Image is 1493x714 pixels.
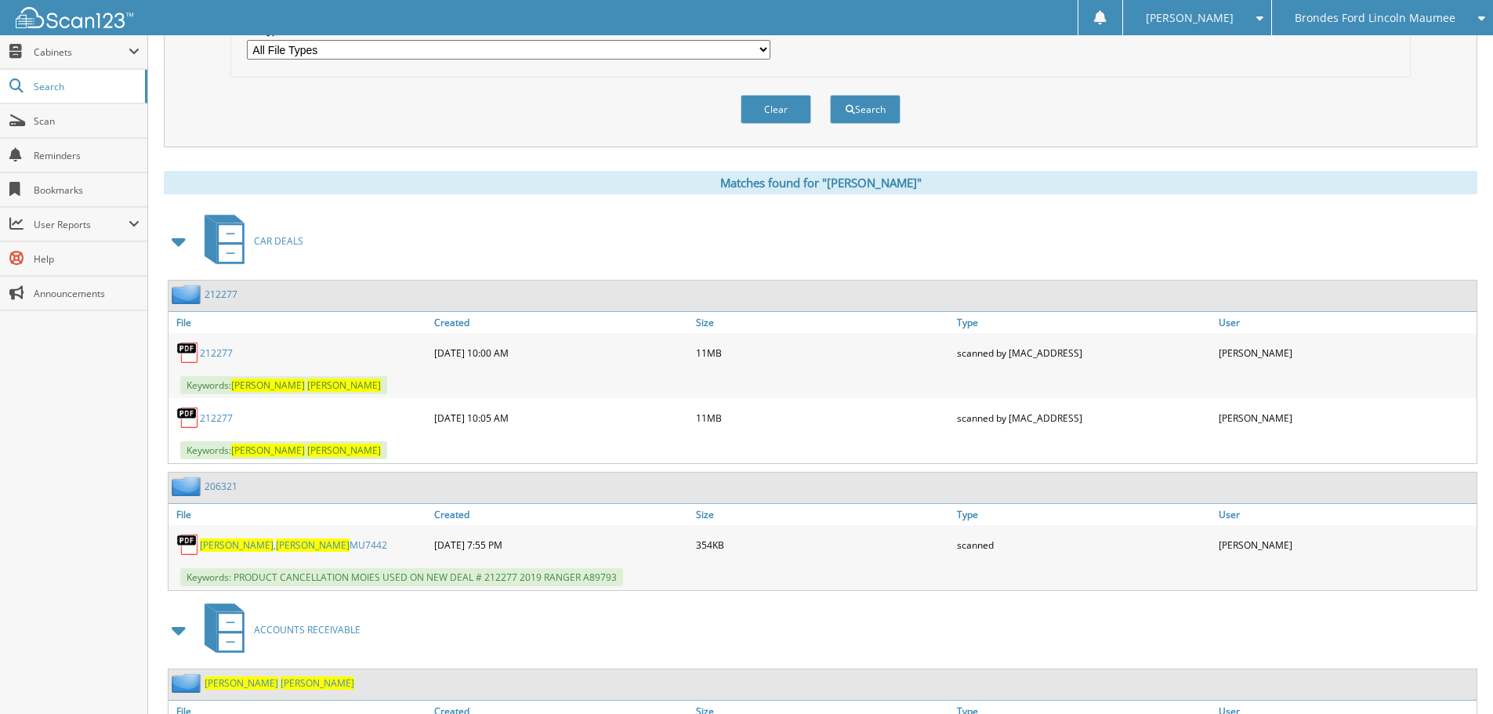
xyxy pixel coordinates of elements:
img: PDF.png [176,533,200,556]
span: [PERSON_NAME] [231,444,305,457]
div: [DATE] 10:00 AM [430,337,692,368]
span: [PERSON_NAME] [281,676,354,690]
span: Scan [34,114,140,128]
span: Cabinets [34,45,129,59]
div: [PERSON_NAME] [1215,529,1477,560]
iframe: Chat Widget [1415,639,1493,714]
a: Created [430,312,692,333]
div: 354KB [692,529,954,560]
img: folder2.png [172,285,205,304]
span: [PERSON_NAME] [200,538,274,552]
span: Keywords: [180,441,387,459]
a: 212277 [200,346,233,360]
span: ACCOUNTS RECEIVABLE [254,623,361,636]
a: Created [430,504,692,525]
span: Keywords: [180,376,387,394]
a: [PERSON_NAME] [PERSON_NAME] [205,676,354,690]
span: Search [34,80,137,93]
a: Type [953,312,1215,333]
a: User [1215,504,1477,525]
span: Reminders [34,149,140,162]
img: folder2.png [172,477,205,496]
span: Keywords: PRODUCT CANCELLATION MOIES USED ON NEW DEAL # 212277 2019 RANGER A89793 [180,568,623,586]
a: File [169,504,430,525]
a: ACCOUNTS RECEIVABLE [195,599,361,661]
div: 11MB [692,337,954,368]
a: [PERSON_NAME],[PERSON_NAME]MU7442 [200,538,387,552]
a: CAR DEALS [195,210,303,272]
a: 212277 [205,288,237,301]
button: Clear [741,95,811,124]
div: [PERSON_NAME] [1215,337,1477,368]
div: [DATE] 10:05 AM [430,402,692,433]
span: [PERSON_NAME] [231,379,305,392]
span: [PERSON_NAME] [307,444,381,457]
div: scanned [953,529,1215,560]
div: scanned by [MAC_ADDRESS] [953,402,1215,433]
a: Size [692,312,954,333]
img: PDF.png [176,406,200,429]
span: [PERSON_NAME] [276,538,350,552]
a: 206321 [205,480,237,493]
span: [PERSON_NAME] [205,676,278,690]
div: [DATE] 7:55 PM [430,529,692,560]
span: User Reports [34,218,129,231]
button: Search [830,95,901,124]
span: [PERSON_NAME] [1146,13,1234,23]
img: folder2.png [172,673,205,693]
a: Size [692,504,954,525]
span: CAR DEALS [254,234,303,248]
span: Help [34,252,140,266]
a: User [1215,312,1477,333]
a: Type [953,504,1215,525]
img: scan123-logo-white.svg [16,7,133,28]
a: File [169,312,430,333]
div: scanned by [MAC_ADDRESS] [953,337,1215,368]
div: Matches found for "[PERSON_NAME]" [164,171,1477,194]
span: Bookmarks [34,183,140,197]
div: [PERSON_NAME] [1215,402,1477,433]
span: Brondes Ford Lincoln Maumee [1295,13,1455,23]
span: Announcements [34,287,140,300]
img: PDF.png [176,341,200,364]
span: [PERSON_NAME] [307,379,381,392]
div: 11MB [692,402,954,433]
a: 212277 [200,411,233,425]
